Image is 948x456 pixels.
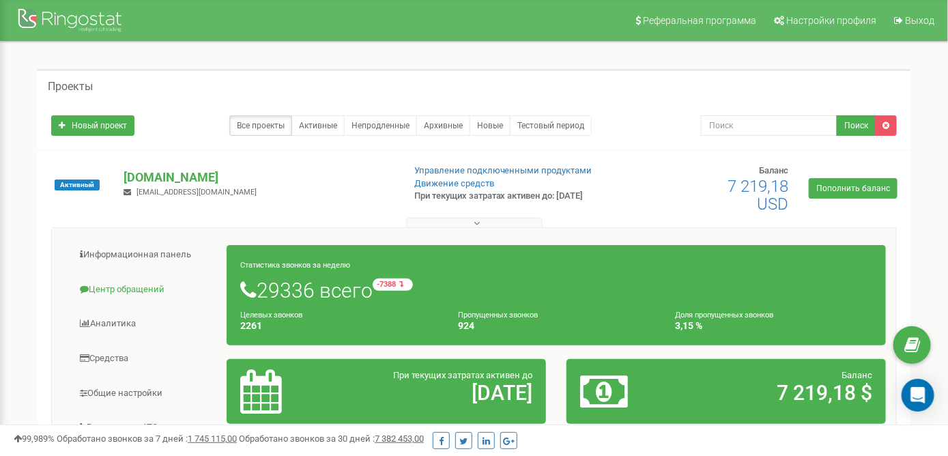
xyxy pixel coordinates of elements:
[675,321,872,331] h4: 3,15 %
[643,15,756,26] span: Реферальная программа
[62,273,227,307] a: Центр обращений
[373,279,413,291] small: -7388
[375,433,424,444] u: 7 382 453,00
[240,279,872,302] h1: 29336 всего
[240,321,437,331] h4: 2261
[229,115,292,136] a: Все проекты
[458,311,538,319] small: Пропущенных звонков
[842,370,872,380] span: Баланс
[51,115,134,136] a: Новый проект
[291,115,345,136] a: Активные
[414,165,592,175] a: Управление подключенными продуктами
[393,370,532,380] span: При текущих затратах активен до
[416,115,470,136] a: Архивные
[240,311,302,319] small: Целевых звонков
[48,81,93,93] h5: Проекты
[786,15,876,26] span: Настройки профиля
[728,177,788,214] span: 7 219,18 USD
[759,165,788,175] span: Баланс
[675,311,773,319] small: Доля пропущенных звонков
[414,178,494,188] a: Движение средств
[124,169,392,186] p: [DOMAIN_NAME]
[344,115,417,136] a: Непродленные
[809,178,897,199] a: Пополнить баланс
[137,188,257,197] span: [EMAIL_ADDRESS][DOMAIN_NAME]
[240,261,350,270] small: Статистика звонков за неделю
[701,115,837,136] input: Поиск
[57,433,237,444] span: Обработано звонков за 7 дней :
[62,411,227,444] a: Виртуальная АТС
[905,15,934,26] span: Выход
[62,342,227,375] a: Средства
[414,190,610,203] p: При текущих затратах активен до: [DATE]
[345,382,532,404] h2: [DATE]
[458,321,655,331] h4: 924
[62,307,227,341] a: Аналитика
[470,115,511,136] a: Новые
[55,180,100,190] span: Активный
[510,115,592,136] a: Тестовый период
[902,379,934,412] div: Open Intercom Messenger
[837,115,876,136] button: Поиск
[62,238,227,272] a: Информационная панель
[239,433,424,444] span: Обработано звонков за 30 дней :
[14,433,55,444] span: 99,989%
[188,433,237,444] u: 1 745 115,00
[62,377,227,410] a: Общие настройки
[685,382,872,404] h2: 7 219,18 $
